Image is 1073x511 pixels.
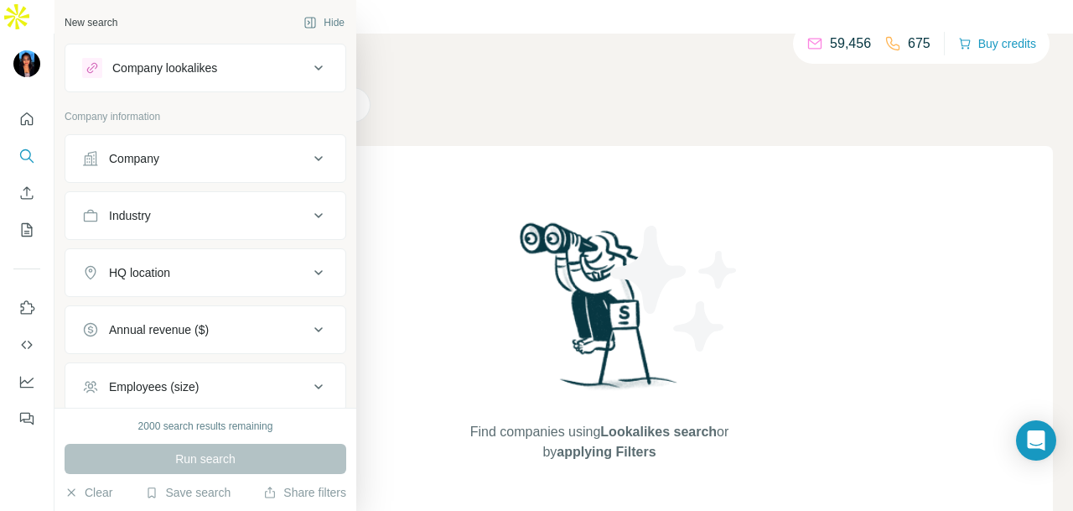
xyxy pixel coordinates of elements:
[109,264,170,281] div: HQ location
[65,253,345,293] button: HQ location
[13,330,40,360] button: Use Surfe API
[65,48,345,88] button: Company lookalikes
[13,293,40,323] button: Use Surfe on LinkedIn
[292,10,356,35] button: Hide
[109,150,159,167] div: Company
[65,109,346,124] p: Company information
[512,218,687,405] img: Surfe Illustration - Woman searching with binoculars
[263,484,346,501] button: Share filters
[1016,420,1056,461] div: Open Intercom Messenger
[65,196,345,236] button: Industry
[13,215,40,245] button: My lists
[109,207,151,224] div: Industry
[146,54,1053,77] h4: Search
[65,15,117,30] div: New search
[13,178,40,208] button: Enrich CSV
[465,422,733,462] span: Find companies using or by
[145,484,231,501] button: Save search
[65,310,345,350] button: Annual revenue ($)
[13,141,40,171] button: Search
[65,484,112,501] button: Clear
[557,445,656,459] span: applying Filters
[109,378,199,395] div: Employees (size)
[65,138,345,179] button: Company
[958,32,1036,55] button: Buy credits
[112,60,217,76] div: Company lookalikes
[908,34,930,54] p: 675
[65,367,345,407] button: Employees (size)
[109,321,209,338] div: Annual revenue ($)
[138,419,273,434] div: 2000 search results remaining
[600,425,717,439] span: Lookalikes search
[830,34,871,54] p: 59,456
[13,50,40,77] img: Avatar
[13,367,40,397] button: Dashboard
[13,104,40,134] button: Quick start
[13,404,40,434] button: Feedback
[599,213,750,364] img: Surfe Illustration - Stars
